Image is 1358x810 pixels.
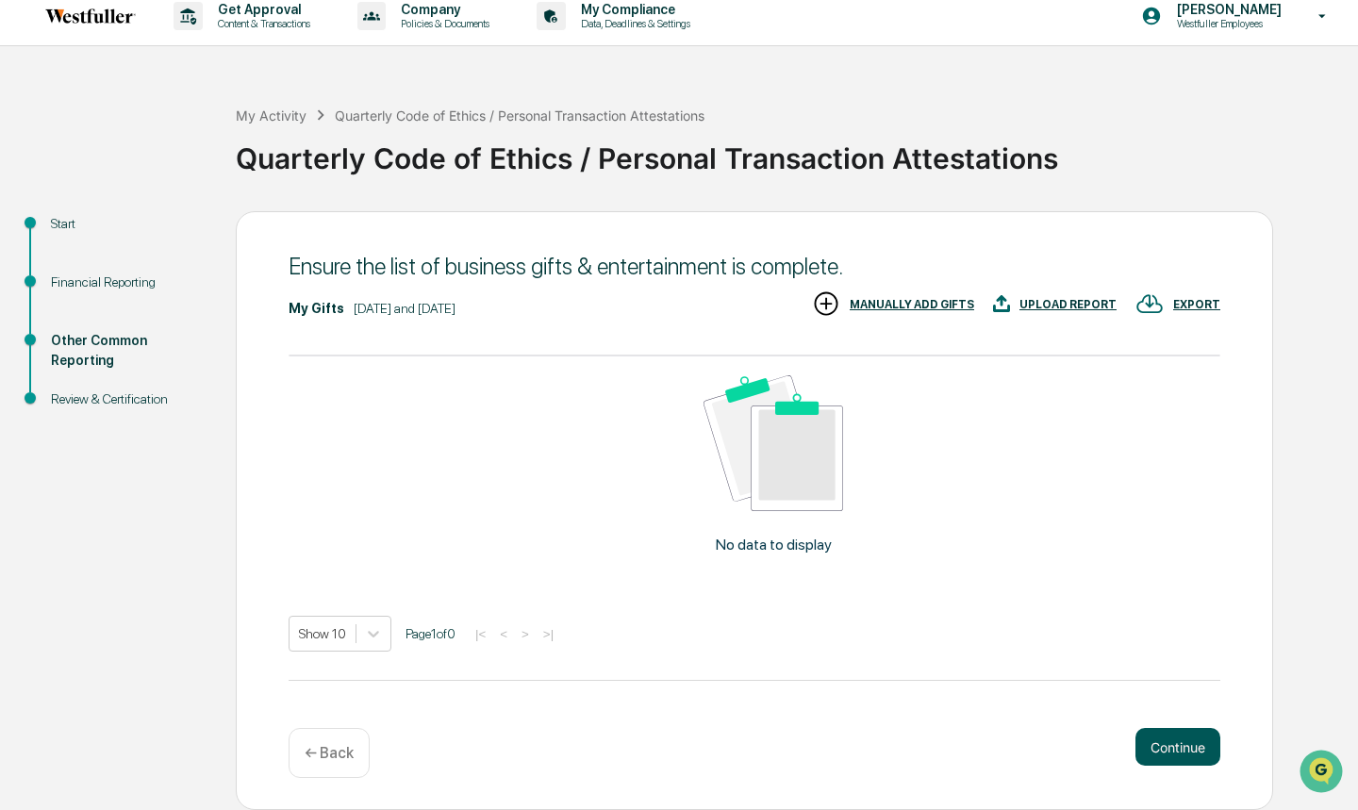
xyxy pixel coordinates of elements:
[19,144,53,178] img: 1746055101610-c473b297-6a78-478c-a979-82029cc54cd1
[51,273,206,292] div: Financial Reporting
[1162,2,1291,17] p: [PERSON_NAME]
[19,275,34,290] div: 🔎
[386,2,499,17] p: Company
[1135,728,1220,766] button: Continue
[236,126,1349,175] div: Quarterly Code of Ethics / Personal Transaction Attestations
[335,107,704,124] div: Quarterly Code of Ethics / Personal Transaction Attestations
[812,289,840,318] img: MANUALLY ADD GIFTS
[494,626,513,642] button: <
[64,163,239,178] div: We're available if you need us!
[1019,298,1117,311] div: UPLOAD REPORT
[51,214,206,234] div: Start
[470,626,491,642] button: |<
[19,240,34,255] div: 🖐️
[993,289,1010,318] img: UPLOAD REPORT
[38,273,119,292] span: Data Lookup
[289,301,344,316] div: My Gifts
[156,238,234,256] span: Attestations
[203,17,320,30] p: Content & Transactions
[1173,298,1220,311] div: EXPORT
[137,240,152,255] div: 🗄️
[566,17,700,30] p: Data, Deadlines & Settings
[51,389,206,409] div: Review & Certification
[11,230,129,264] a: 🖐️Preclearance
[321,150,343,173] button: Start new chat
[133,319,228,334] a: Powered byPylon
[1298,748,1349,799] iframe: Open customer support
[19,40,343,70] p: How can we help?
[386,17,499,30] p: Policies & Documents
[516,626,535,642] button: >
[1162,17,1291,30] p: Westfuller Employees
[406,626,455,641] span: Page 1 of 0
[566,2,700,17] p: My Compliance
[716,536,832,554] p: No data to display
[289,253,1220,280] div: Ensure the list of business gifts & entertainment is complete.
[45,8,136,24] img: logo
[38,238,122,256] span: Preclearance
[188,320,228,334] span: Pylon
[129,230,241,264] a: 🗄️Attestations
[51,331,206,371] div: Other Common Reporting
[1135,289,1164,318] img: EXPORT
[203,2,320,17] p: Get Approval
[236,107,306,124] div: My Activity
[538,626,559,642] button: >|
[704,375,843,512] img: No data
[850,298,974,311] div: MANUALLY ADD GIFTS
[305,744,354,762] p: ← Back
[64,144,309,163] div: Start new chat
[354,301,455,316] div: [DATE] and [DATE]
[11,266,126,300] a: 🔎Data Lookup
